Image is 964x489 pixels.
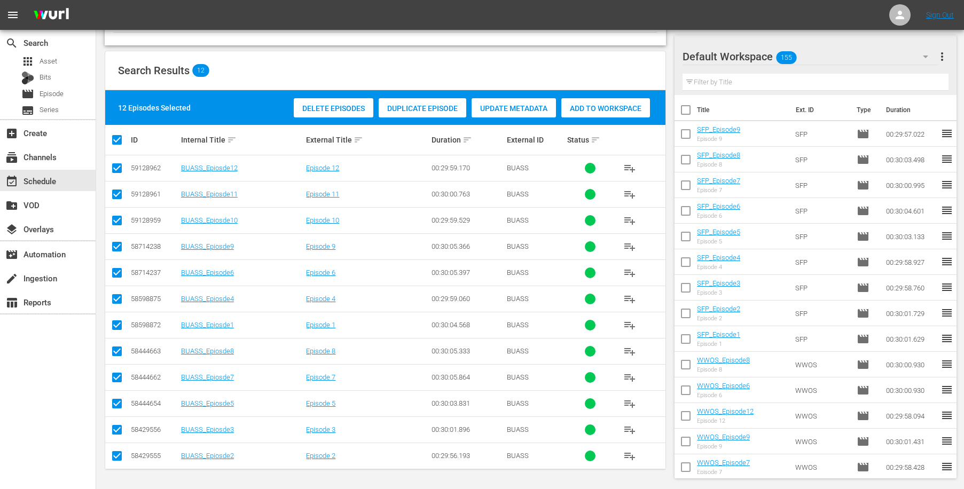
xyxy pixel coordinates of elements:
span: reorder [941,306,953,319]
span: BUASS [507,425,529,433]
div: External ID [507,136,564,144]
span: playlist_add [623,423,636,436]
button: playlist_add [617,155,642,181]
span: Series [21,104,34,117]
a: Episode 2 [306,452,335,460]
span: Episode [21,88,34,100]
div: Episode 8 [697,366,750,373]
span: Episode [857,409,869,422]
span: Episode [857,307,869,320]
a: Episode 6 [306,269,335,277]
span: Asset [21,55,34,68]
span: menu [6,9,19,21]
div: External Title [306,133,428,146]
span: Series [40,105,59,115]
button: playlist_add [617,391,642,416]
span: BUASS [507,164,529,172]
td: SFP [791,275,853,301]
div: Episode 9 [697,443,750,450]
a: BUASS_Epiosde7 [181,373,234,381]
div: Bits [21,72,34,84]
span: playlist_add [623,240,636,253]
span: Bits [40,72,51,83]
button: playlist_add [617,365,642,390]
span: Channels [5,151,18,164]
a: SFP_Episode6 [697,202,740,210]
span: reorder [941,409,953,422]
span: reorder [941,383,953,396]
th: Ext. ID [789,95,851,125]
span: playlist_add [623,162,636,175]
td: 00:29:57.022 [882,121,941,147]
div: Episode 5 [697,238,740,245]
button: playlist_add [617,234,642,259]
span: reorder [941,230,953,242]
a: SFP_Episode9 [697,125,740,133]
div: 58444662 [131,373,178,381]
button: Update Metadata [472,98,556,117]
td: 00:30:03.498 [882,147,941,172]
div: 00:30:01.896 [432,425,504,433]
div: Episode 6 [697,212,740,219]
button: Duplicate Episode [379,98,466,117]
span: more_vert [936,50,949,63]
div: Episode 12 [697,417,754,424]
span: reorder [941,460,953,473]
a: SFP_Episode2 [697,305,740,313]
div: 12 Episodes Selected [118,102,191,113]
td: SFP [791,172,853,198]
a: SFP_Episode7 [697,177,740,185]
div: 00:30:04.568 [432,321,504,329]
td: 00:30:00.930 [882,377,941,403]
div: Episode 9 [697,136,740,143]
div: 59128961 [131,190,178,198]
td: SFP [791,198,853,224]
a: BUASS_Epiosde9 [181,242,234,250]
span: Episode [857,153,869,166]
span: Update Metadata [472,104,556,113]
div: Episode 2 [697,315,740,322]
td: WWOS [791,429,853,454]
div: Duration [432,133,504,146]
span: Episode [857,358,869,371]
span: Episode [857,204,869,217]
td: SFP [791,301,853,326]
span: Episode [857,128,869,140]
span: search [5,37,18,50]
div: Episode 8 [697,161,740,168]
span: sort [354,135,363,145]
button: playlist_add [617,260,642,286]
span: BUASS [507,347,529,355]
span: layers [5,223,18,236]
span: reorder [941,255,953,268]
span: VOD [5,199,18,212]
a: BUASS_Epiosde5 [181,399,234,407]
div: 00:30:05.397 [432,269,504,277]
td: SFP [791,121,853,147]
span: Episode [40,89,64,99]
a: BUASS_Epiosde1 [181,321,234,329]
span: Episode [857,461,869,474]
span: Asset [40,56,57,67]
a: Episode 11 [306,190,339,198]
div: Episode 7 [697,469,750,476]
div: 58444663 [131,347,178,355]
button: playlist_add [617,417,642,443]
span: playlist_add [623,266,636,279]
div: 00:30:03.831 [432,399,504,407]
div: 00:29:56.193 [432,452,504,460]
span: reorder [941,127,953,140]
div: 00:30:05.864 [432,373,504,381]
div: 00:29:59.170 [432,164,504,172]
div: Episode 7 [697,187,740,194]
a: Episode 8 [306,347,335,355]
a: BUASS_Epiosde12 [181,164,238,172]
img: ans4CAIJ8jUAAAAAAAAAAAAAAAAAAAAAAAAgQb4GAAAAAAAAAAAAAAAAAAAAAAAAJMjXAAAAAAAAAAAAAAAAAAAAAAAAgAT5G... [26,3,77,28]
td: SFP [791,224,853,249]
span: Automation [5,248,18,261]
span: Search Results [118,64,190,77]
span: BUASS [507,321,529,329]
div: Status [567,133,614,146]
button: more_vert [936,44,949,69]
td: WWOS [791,377,853,403]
